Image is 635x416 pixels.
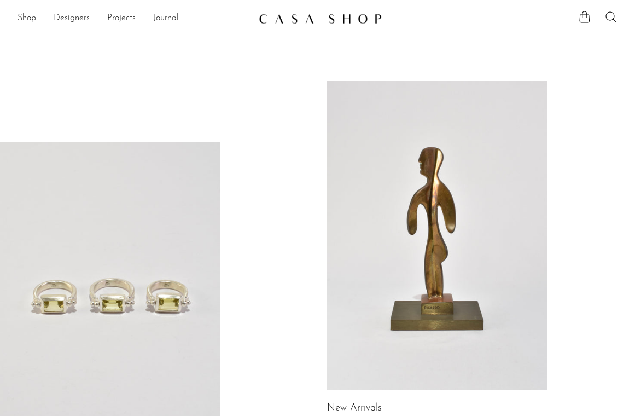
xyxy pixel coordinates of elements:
nav: Desktop navigation [18,9,250,28]
a: Shop [18,11,36,26]
a: Journal [153,11,179,26]
a: New Arrivals [327,403,382,413]
a: Projects [107,11,136,26]
ul: NEW HEADER MENU [18,9,250,28]
a: Designers [54,11,90,26]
